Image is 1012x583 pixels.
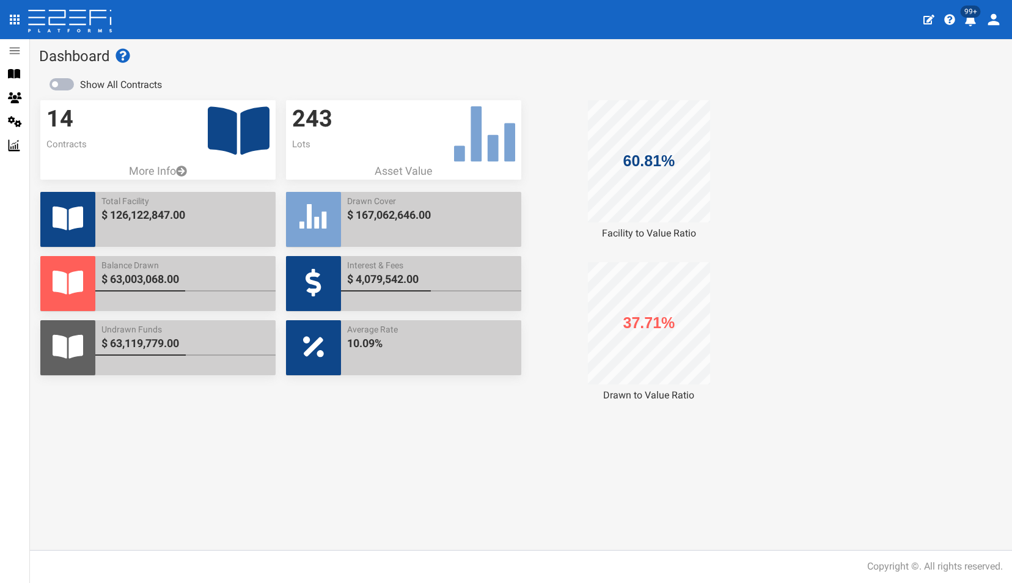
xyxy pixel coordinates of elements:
span: Interest & Fees [347,259,515,271]
p: Contracts [46,138,269,151]
h3: 243 [292,106,515,132]
h3: 14 [46,106,269,132]
h1: Dashboard [39,48,1003,64]
span: $ 63,119,779.00 [101,335,269,351]
div: Facility to Value Ratio [532,227,767,241]
label: Show All Contracts [80,78,162,92]
span: Drawn Cover [347,195,515,207]
p: Asset Value [286,163,521,179]
span: Average Rate [347,323,515,335]
span: $ 126,122,847.00 [101,207,269,223]
span: $ 63,003,068.00 [101,271,269,287]
span: Total Facility [101,195,269,207]
span: $ 167,062,646.00 [347,207,515,223]
p: Lots [292,138,515,151]
div: Copyright ©. All rights reserved. [867,560,1003,574]
div: Drawn to Value Ratio [532,389,767,403]
span: $ 4,079,542.00 [347,271,515,287]
span: Undrawn Funds [101,323,269,335]
span: Balance Drawn [101,259,269,271]
span: 10.09% [347,335,515,351]
a: More Info [40,163,276,179]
